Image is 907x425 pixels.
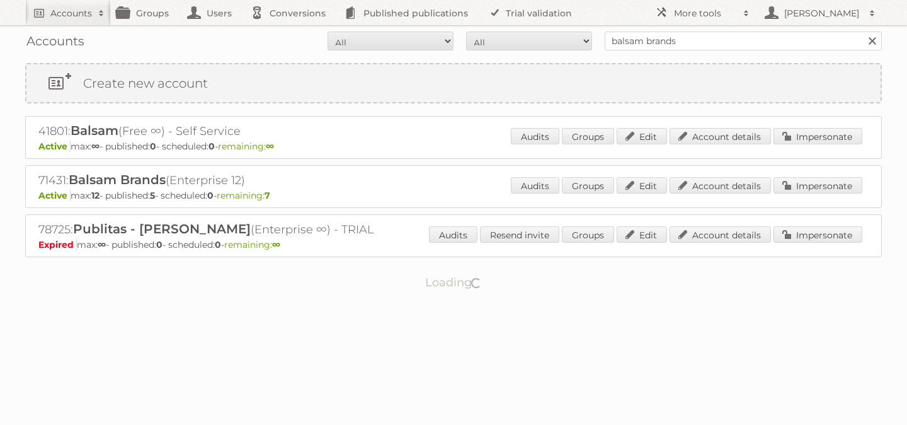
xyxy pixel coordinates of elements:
h2: [PERSON_NAME] [781,7,863,20]
strong: 7 [265,190,270,201]
a: Account details [670,128,771,144]
a: Account details [670,177,771,194]
span: Active [38,141,71,152]
a: Audits [511,177,559,194]
span: remaining: [217,190,270,201]
span: remaining: [218,141,274,152]
span: Publitas - [PERSON_NAME] [73,221,251,236]
span: Balsam [71,123,118,138]
strong: 0 [215,239,221,250]
a: Groups [562,177,614,194]
p: max: - published: - scheduled: - [38,190,869,201]
span: Active [38,190,71,201]
strong: 0 [207,190,214,201]
strong: ∞ [91,141,100,152]
p: Loading [385,270,522,295]
a: Resend invite [480,226,559,243]
a: Groups [562,128,614,144]
p: max: - published: - scheduled: - [38,239,869,250]
a: Edit [617,177,667,194]
h2: Accounts [50,7,92,20]
h2: 41801: (Free ∞) - Self Service [38,123,479,139]
strong: 12 [91,190,100,201]
a: Impersonate [773,128,862,144]
a: Audits [511,128,559,144]
a: Audits [429,226,477,243]
a: Impersonate [773,177,862,194]
strong: ∞ [266,141,274,152]
a: Groups [562,226,614,243]
h2: More tools [674,7,737,20]
span: Expired [38,239,77,250]
a: Impersonate [773,226,862,243]
a: Edit [617,226,667,243]
h2: 71431: (Enterprise 12) [38,172,479,189]
strong: ∞ [98,239,106,250]
strong: 0 [150,141,156,152]
strong: 0 [208,141,215,152]
span: remaining: [224,239,280,250]
strong: 5 [150,190,155,201]
strong: 0 [156,239,163,250]
strong: ∞ [272,239,280,250]
p: max: - published: - scheduled: - [38,141,869,152]
a: Edit [617,128,667,144]
h2: 78725: (Enterprise ∞) - TRIAL [38,221,479,238]
a: Create new account [26,64,881,102]
span: Balsam Brands [69,172,166,187]
a: Account details [670,226,771,243]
